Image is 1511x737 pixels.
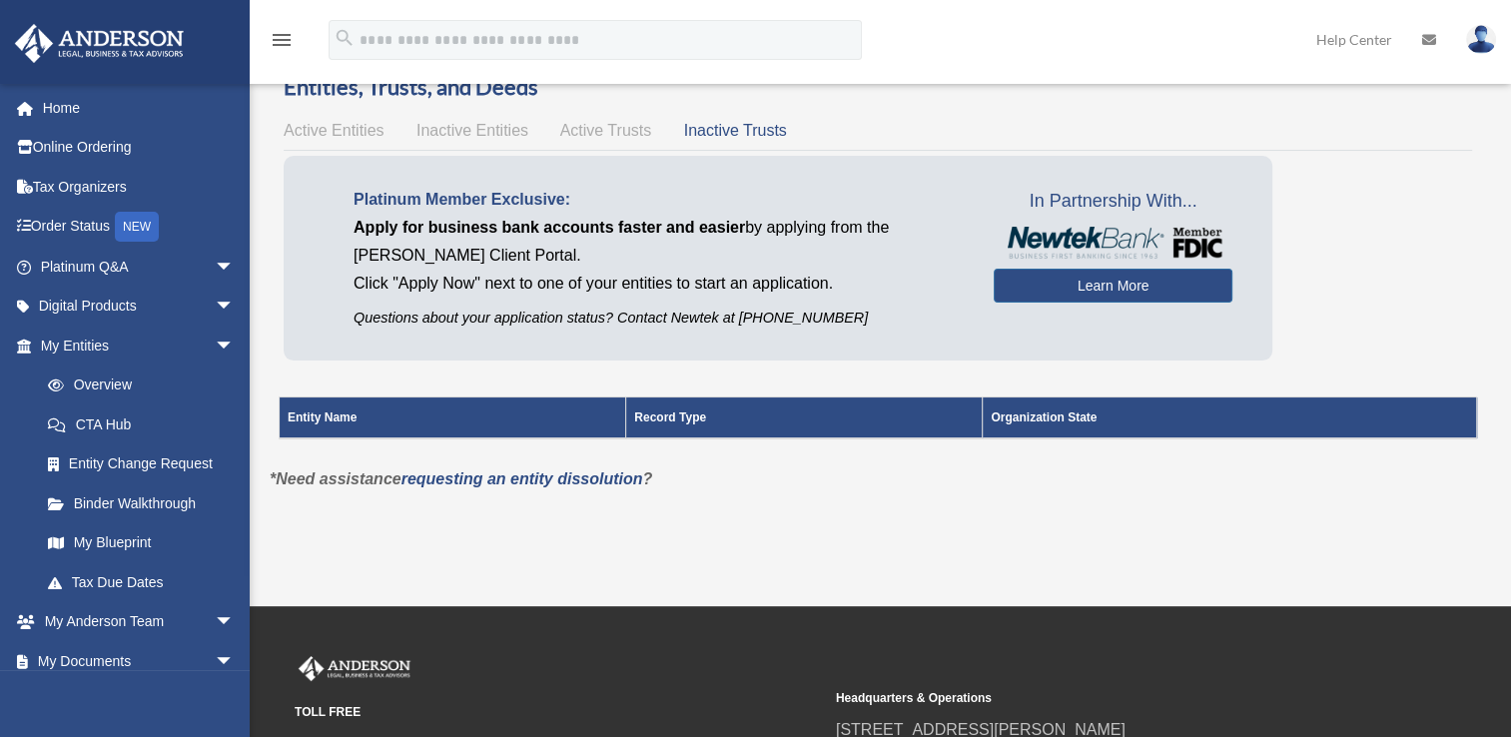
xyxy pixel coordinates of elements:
[215,247,255,288] span: arrow_drop_down
[28,562,255,602] a: Tax Due Dates
[9,24,190,63] img: Anderson Advisors Platinum Portal
[354,306,964,331] p: Questions about your application status? Contact Newtek at [PHONE_NUMBER]
[215,602,255,643] span: arrow_drop_down
[994,186,1232,218] span: In Partnership With...
[270,28,294,52] i: menu
[28,404,255,444] a: CTA Hub
[836,688,1363,709] small: Headquarters & Operations
[14,167,265,207] a: Tax Organizers
[295,702,822,723] small: TOLL FREE
[14,326,255,366] a: My Entitiesarrow_drop_down
[684,122,787,139] span: Inactive Trusts
[14,247,265,287] a: Platinum Q&Aarrow_drop_down
[354,214,964,270] p: by applying from the [PERSON_NAME] Client Portal.
[28,366,245,405] a: Overview
[28,444,255,484] a: Entity Change Request
[14,602,265,642] a: My Anderson Teamarrow_drop_down
[626,397,983,439] th: Record Type
[1466,25,1496,54] img: User Pic
[270,470,652,487] em: *Need assistance ?
[14,287,265,327] a: Digital Productsarrow_drop_down
[1004,227,1222,259] img: NewtekBankLogoSM.png
[284,122,383,139] span: Active Entities
[983,397,1477,439] th: Organization State
[14,88,265,128] a: Home
[115,212,159,242] div: NEW
[28,523,255,563] a: My Blueprint
[215,326,255,367] span: arrow_drop_down
[270,35,294,52] a: menu
[14,641,265,681] a: My Documentsarrow_drop_down
[295,656,414,682] img: Anderson Advisors Platinum Portal
[416,122,528,139] span: Inactive Entities
[28,483,255,523] a: Binder Walkthrough
[334,27,356,49] i: search
[560,122,652,139] span: Active Trusts
[354,219,745,236] span: Apply for business bank accounts faster and easier
[280,397,626,439] th: Entity Name
[284,72,1472,103] h3: Entities, Trusts, and Deeds
[215,641,255,682] span: arrow_drop_down
[215,287,255,328] span: arrow_drop_down
[401,470,643,487] a: requesting an entity dissolution
[994,269,1232,303] a: Learn More
[354,186,964,214] p: Platinum Member Exclusive:
[14,128,265,168] a: Online Ordering
[354,270,964,298] p: Click "Apply Now" next to one of your entities to start an application.
[14,207,265,248] a: Order StatusNEW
